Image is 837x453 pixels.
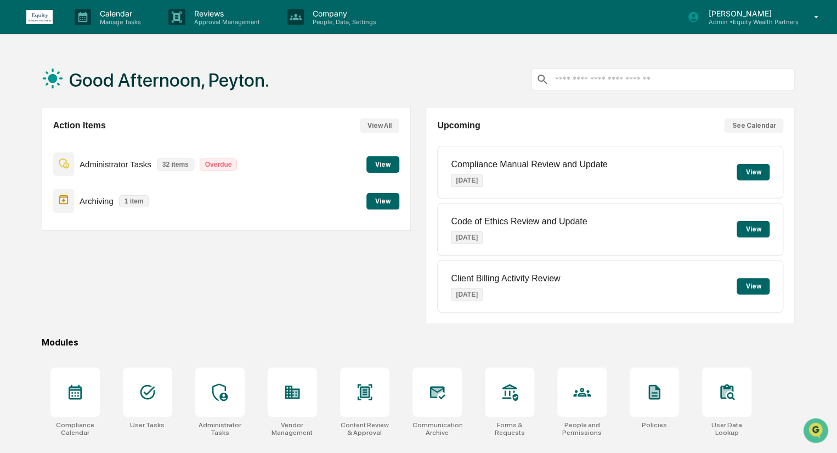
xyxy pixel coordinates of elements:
p: Administrator Tasks [80,160,151,169]
p: People, Data, Settings [304,18,382,26]
div: Policies [642,421,667,429]
button: View [737,164,770,180]
div: Forms & Requests [485,421,534,437]
div: 🖐️ [11,139,20,148]
button: View All [360,118,399,133]
p: 1 item [119,195,149,207]
div: Start new chat [37,84,180,95]
p: Company [304,9,382,18]
div: Modules [42,337,795,348]
a: View [366,195,399,206]
p: Compliance Manual Review and Update [451,160,608,169]
a: Powered byPylon [77,185,133,194]
p: Archiving [80,196,114,206]
a: 🖐️Preclearance [7,134,75,154]
h2: Action Items [53,121,106,131]
button: View [366,156,399,173]
div: 🔎 [11,160,20,169]
img: logo [26,10,53,24]
div: User Data Lookup [702,421,751,437]
div: Compliance Calendar [50,421,100,437]
span: Pylon [109,186,133,194]
p: Manage Tasks [91,18,146,26]
iframe: Open customer support [802,417,832,446]
p: [DATE] [451,231,483,244]
div: Vendor Management [268,421,317,437]
button: View [737,278,770,295]
p: Admin • Equity Wealth Partners [699,18,798,26]
img: 1746055101610-c473b297-6a78-478c-a979-82029cc54cd1 [11,84,31,104]
p: [DATE] [451,288,483,301]
button: See Calendar [724,118,783,133]
p: Client Billing Activity Review [451,274,560,284]
button: View [366,193,399,209]
a: 🗄️Attestations [75,134,140,154]
h1: Good Afternoon, Peyton. [69,69,269,91]
p: 32 items [157,158,194,171]
a: 🔎Data Lookup [7,155,73,174]
p: Overdue [200,158,237,171]
h2: Upcoming [437,121,480,131]
div: People and Permissions [557,421,607,437]
div: 🗄️ [80,139,88,148]
p: [PERSON_NAME] [699,9,798,18]
span: Preclearance [22,138,71,149]
p: Approval Management [185,18,265,26]
p: Reviews [185,9,265,18]
button: View [737,221,770,237]
div: Administrator Tasks [195,421,245,437]
p: [DATE] [451,174,483,187]
span: Data Lookup [22,159,69,170]
div: User Tasks [130,421,165,429]
a: View [366,158,399,169]
div: We're available if you need us! [37,95,139,104]
p: Code of Ethics Review and Update [451,217,587,226]
p: How can we help? [11,23,200,41]
p: Calendar [91,9,146,18]
button: Start new chat [186,87,200,100]
div: Communications Archive [412,421,462,437]
div: Content Review & Approval [340,421,389,437]
span: Attestations [91,138,136,149]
